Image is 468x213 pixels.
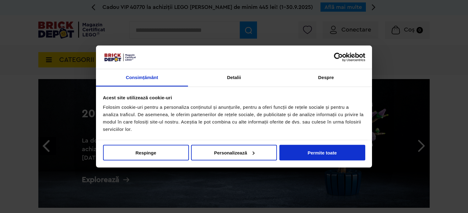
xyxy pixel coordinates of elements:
[96,69,188,87] a: Consimțământ
[279,145,365,160] button: Permite toate
[191,145,277,160] button: Personalizează
[103,104,365,133] div: Folosim cookie-uri pentru a personaliza conținutul și anunțurile, pentru a oferi funcții de rețel...
[103,145,189,160] button: Respinge
[103,52,137,62] img: siglă
[312,52,365,62] a: Usercentrics Cookiebot - opens in a new window
[188,69,280,87] a: Detalii
[103,94,365,101] div: Acest site utilizează cookie-uri
[280,69,372,87] a: Despre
